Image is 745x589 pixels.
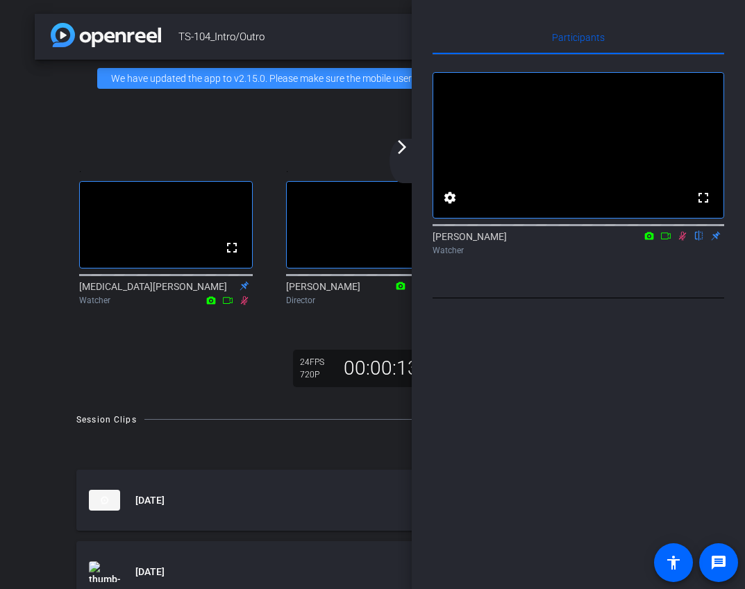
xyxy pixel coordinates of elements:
[178,23,501,51] span: TS-104_Intro/Outro
[89,561,120,582] img: thumb-nail
[97,68,648,89] div: We have updated the app to v2.15.0. Please make sure the mobile user has the newest version.
[135,493,165,508] span: [DATE]
[710,554,727,571] mat-icon: message
[76,470,669,531] mat-expansion-panel-header: thumb-nail[DATE]Recording1
[79,294,253,307] div: Watcher
[433,230,724,257] div: [PERSON_NAME]
[79,157,253,181] div: .
[300,357,335,368] div: 24
[442,189,458,206] mat-icon: settings
[665,554,682,571] mat-icon: accessibility
[89,490,120,511] img: thumb-nail
[286,280,460,307] div: [PERSON_NAME]
[394,139,410,155] mat-icon: arrow_forward_ios
[51,23,161,47] img: app-logo
[224,239,240,256] mat-icon: fullscreen
[135,565,165,579] span: [DATE]
[433,244,724,257] div: Watcher
[695,189,712,206] mat-icon: fullscreen
[286,157,460,181] div: .
[300,369,335,380] div: 720P
[76,413,137,427] div: Session Clips
[286,294,460,307] div: Director
[335,357,428,380] div: 00:00:13
[691,229,708,241] mat-icon: flip
[310,357,324,367] span: FPS
[79,280,253,307] div: [MEDICAL_DATA][PERSON_NAME]
[552,33,605,42] span: Participants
